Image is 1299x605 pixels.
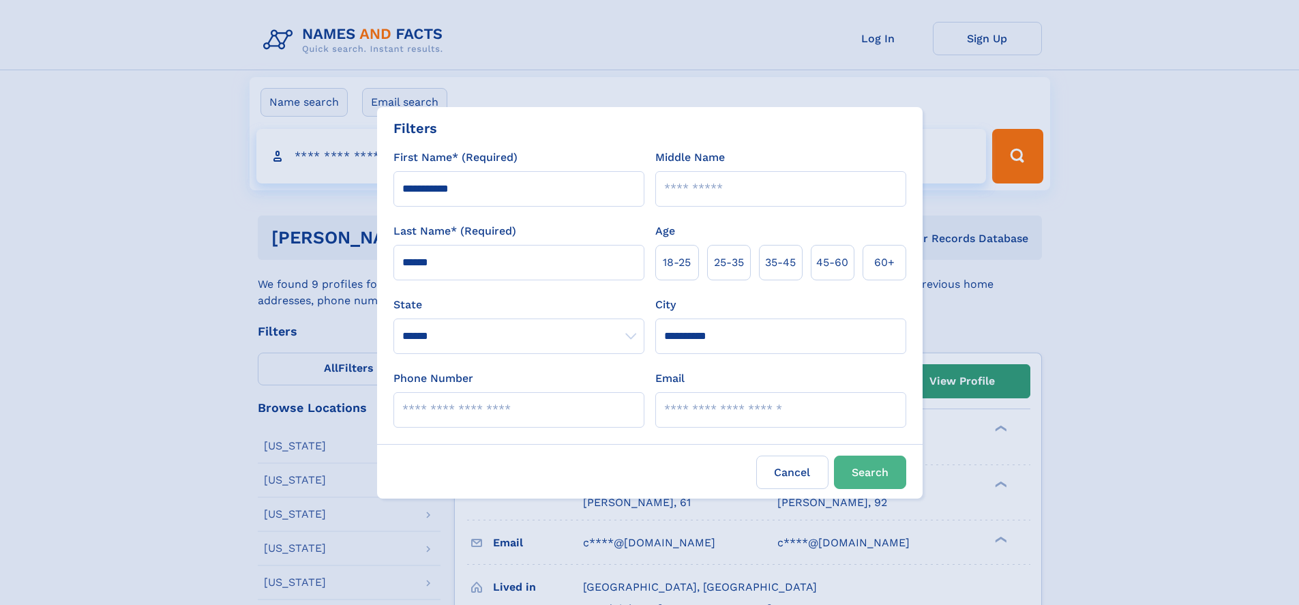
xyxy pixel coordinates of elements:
[393,149,518,166] label: First Name* (Required)
[655,370,685,387] label: Email
[655,223,675,239] label: Age
[816,254,848,271] span: 45‑60
[393,297,644,313] label: State
[393,370,473,387] label: Phone Number
[765,254,796,271] span: 35‑45
[663,254,691,271] span: 18‑25
[393,118,437,138] div: Filters
[714,254,744,271] span: 25‑35
[756,456,828,489] label: Cancel
[393,223,516,239] label: Last Name* (Required)
[834,456,906,489] button: Search
[655,149,725,166] label: Middle Name
[655,297,676,313] label: City
[874,254,895,271] span: 60+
